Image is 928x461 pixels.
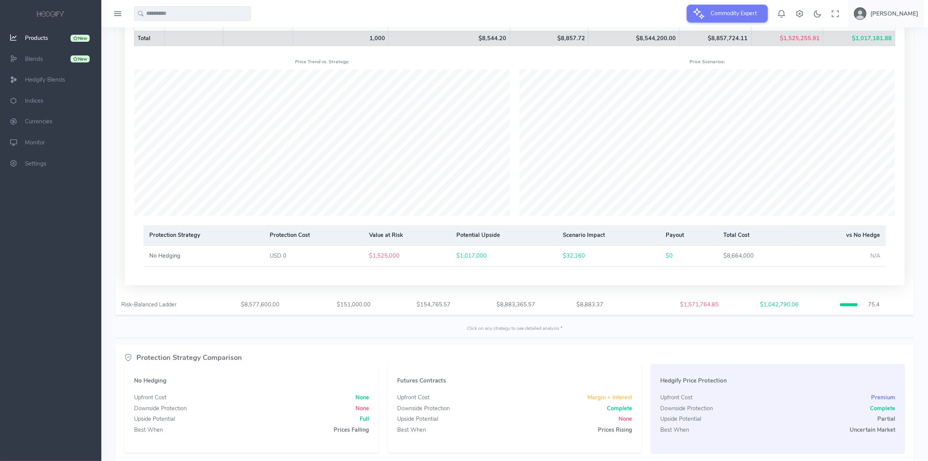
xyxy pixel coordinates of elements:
span: $1,042,790.06 [760,301,799,308]
div: Click on any strategy to see detailed analysis [115,325,914,332]
td: USD 0 [264,246,363,266]
span: Currencies [25,118,52,126]
h5: Hedgify Price Protection [660,377,895,384]
td: $1,525,000 [363,246,451,266]
span: Upfront Cost [660,393,693,402]
h5: [PERSON_NAME] [870,11,918,17]
span: Prices Falling [334,426,369,434]
div: New [71,55,90,62]
td: $8,857.72 [510,31,589,46]
span: Upside Potential [134,415,175,424]
span: None [355,393,369,402]
td: N/A [798,246,886,266]
td: $32,160 [557,246,660,266]
span: Upfront Cost [134,393,166,402]
span: Upside Potential [660,415,701,424]
span: Best When [660,426,689,434]
th: Value at Risk [363,225,451,246]
a: Commodity Expert [687,9,768,17]
div: Risk-Balanced Ladder [121,301,177,309]
img: user-image [854,7,866,20]
th: Scenario Impact [557,225,660,246]
span: None [355,404,369,413]
span: Best When [397,426,426,434]
th: Protection Strategy [143,225,264,246]
span: $154,765.57 [417,301,451,308]
span: Prices Rising [598,426,632,434]
span: Premium [871,393,895,402]
span: Partial [877,415,895,424]
th: Protection Cost [264,225,363,246]
span: Commodity Expert [706,5,762,22]
div: New [71,35,90,42]
td: $8,577,600.00 [235,295,331,315]
h5: Futures Contracts [397,377,632,384]
th: vs No Hedge [798,225,886,246]
td: Total [134,31,165,46]
span: Full [360,415,369,424]
td: $1,525,255.91 [751,31,823,46]
td: $8,883.37 [571,295,674,315]
span: Complete [870,404,895,413]
span: Monitor [25,139,45,146]
span: Upfront Cost [397,393,430,402]
button: Commodity Expert [687,5,768,23]
span: Hedgify Blends [25,76,65,84]
span: None [619,415,632,424]
span: Products [25,34,48,42]
span: Downside Protection [134,404,187,413]
td: 1,000 [293,31,388,46]
td: $8,544,200.00 [589,31,679,46]
td: $0 [660,246,718,266]
td: $1,017,181.88 [823,31,895,46]
span: Downside Protection [660,404,713,413]
span: Upside Potential [397,415,438,424]
td: No Hedging [143,246,264,266]
span: Margin + Interest [587,393,632,402]
span: Settings [25,160,46,167]
span: $1,571,764.85 [680,301,719,308]
td: $1,017,000 [451,246,557,266]
span: 75.4 [868,301,880,309]
h5: No Hedging [134,377,369,384]
span: Best When [134,426,163,434]
h6: Price Trend vs. Strategy: [134,59,510,64]
th: Potential Upside [451,225,557,246]
td: $8,883,365.57 [491,295,571,315]
span: Complete [607,404,632,413]
span: Indices [25,97,43,105]
span: $151,000.00 [337,301,371,308]
td: $8,857,724.11 [679,31,751,46]
td: $8,544.20 [388,31,510,46]
span: Downside Protection [397,404,450,413]
h4: Protection Strategy Comparison [125,354,905,362]
th: Payout [660,225,718,246]
span: Uncertain Market [850,426,895,434]
span: Blends [25,55,43,63]
th: Total Cost [718,225,798,246]
img: logo [35,10,66,19]
h6: Price Scenarios: [520,59,896,64]
td: $8,664,000 [718,246,798,266]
